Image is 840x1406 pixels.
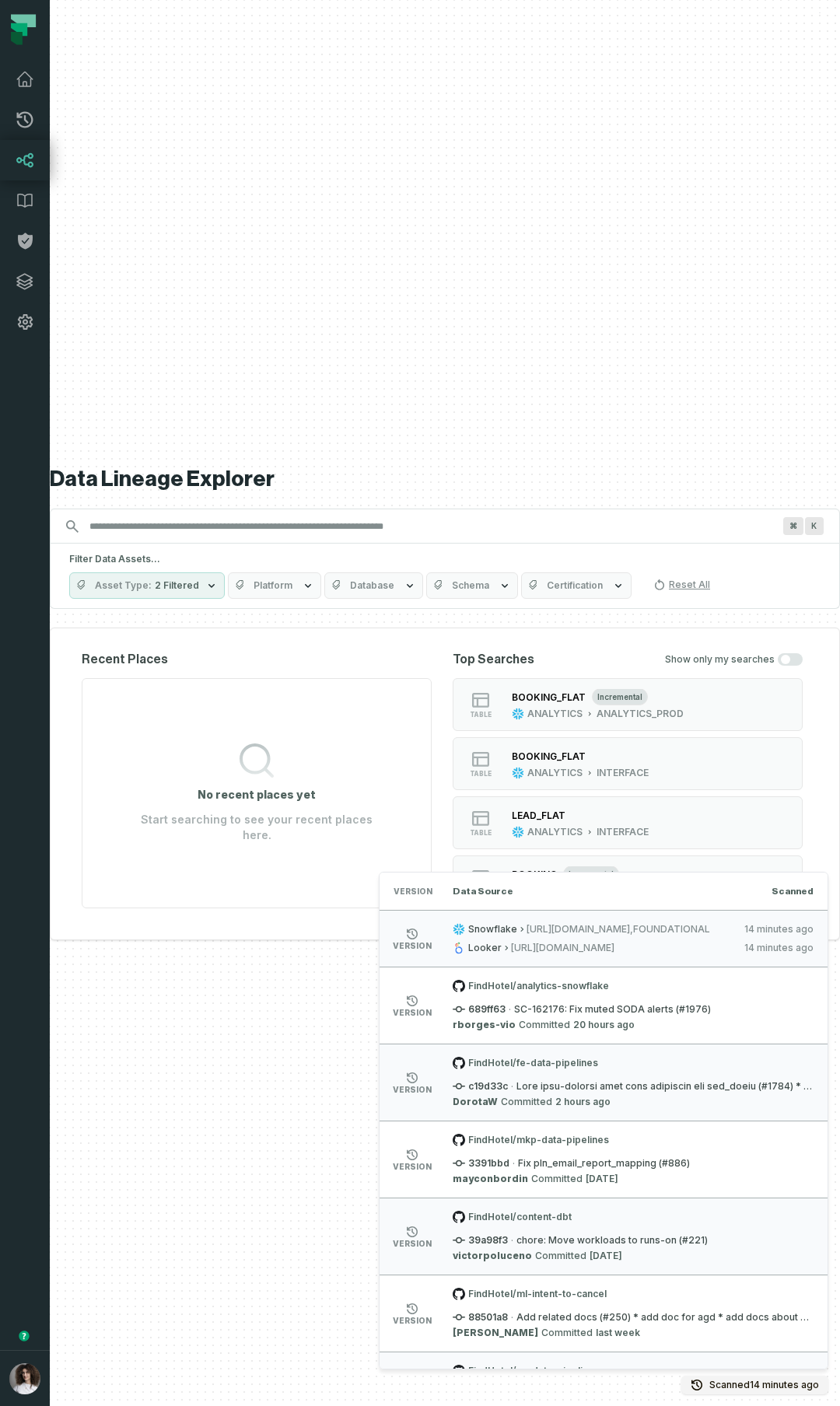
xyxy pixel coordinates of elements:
[453,1057,814,1069] span: FindHotel/fe-data-pipelines
[393,1317,432,1324] span: version
[393,1240,432,1247] span: version
[516,1311,814,1324] span: Add related docs (#250) * add doc for agd * add docs about validation * add new docs * add overvi...
[805,517,824,535] span: Press ⌘ + K to focus the search bar
[453,1157,509,1170] span: 3391bbd
[750,1379,819,1390] relative-time: Aug 21, 2025, 1:04 PM GMT+3
[518,1157,690,1170] span: Fix pln_email_report_mapping (#886)
[453,980,814,992] span: FindHotel/analytics-snowflake
[783,517,803,535] span: Press ⌘ + K to focus the search bar
[573,1019,635,1031] relative-time: Aug 20, 2025, 4:32 PM GMT+3
[453,1019,635,1031] p: Committed
[453,1250,532,1262] a: victorpoluceno
[453,1173,528,1185] a: mayconbordin
[453,1211,814,1223] span: FindHotel/content-dbt
[453,1173,618,1185] p: Committed
[453,1311,508,1324] span: 88501a8
[17,1329,31,1343] div: Tooltip anchor
[744,923,814,936] relative-time: Aug 21, 2025, 1:04 PM GMT+3
[9,1363,40,1394] img: avatar of Aluma Gelbard
[744,942,814,954] relative-time: Aug 21, 2025, 1:04 PM GMT+3
[453,1096,498,1108] a: DorotaW
[453,1288,814,1300] span: FindHotel/ml-intent-to-cancel
[453,1019,516,1031] a: rborges-vio
[516,1080,814,1093] span: Move full-refresh away from interface for rfm_model (#1026) * Add rfm_model * Update dbt_project....
[527,923,733,936] span: [URL][DOMAIN_NAME],FOUNDATIONAL
[453,1234,508,1247] span: 39a98f3
[393,942,432,950] span: version
[509,1003,511,1016] span: ·
[393,1009,432,1016] span: version
[555,1096,611,1108] relative-time: Aug 21, 2025, 11:24 AM GMT+3
[516,1234,708,1247] span: chore: Move workloads to runs-on (#221)
[511,1234,513,1247] span: ·
[453,1250,622,1262] p: Committed
[514,1003,711,1016] span: SC-162176: Fix muted SODA alerts (#1976)
[453,1134,814,1146] span: FindHotel/mkp-data-pipelines
[590,1250,622,1262] relative-time: Jul 28, 2025, 10:22 PM GMT+3
[453,1003,506,1016] span: 689ff63
[511,1311,513,1324] span: ·
[393,1163,432,1170] span: version
[511,1080,513,1093] span: ·
[50,466,840,493] h1: Data Lineage Explorer
[772,885,814,897] span: Scanned
[453,1365,814,1377] span: FindHotel/ca-data-pipelines
[453,1327,640,1339] p: Committed
[681,1376,828,1394] button: Scanned[DATE] 1:04:42 PM
[393,1086,432,1093] span: version
[453,1327,538,1339] a: [PERSON_NAME]
[468,923,517,936] span: Snowflake
[453,1096,611,1108] p: Committed
[394,885,431,897] span: Version
[468,942,502,954] span: Looker
[513,1157,515,1170] span: ·
[596,1327,640,1339] relative-time: Aug 13, 2025, 4:33 PM GMT+3
[453,885,513,897] span: Data Source
[586,1173,618,1185] relative-time: Aug 20, 2025, 12:22 PM GMT+3
[453,1080,508,1093] span: c19d33c
[709,1377,819,1393] p: Scanned
[511,942,733,954] span: [URL][DOMAIN_NAME]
